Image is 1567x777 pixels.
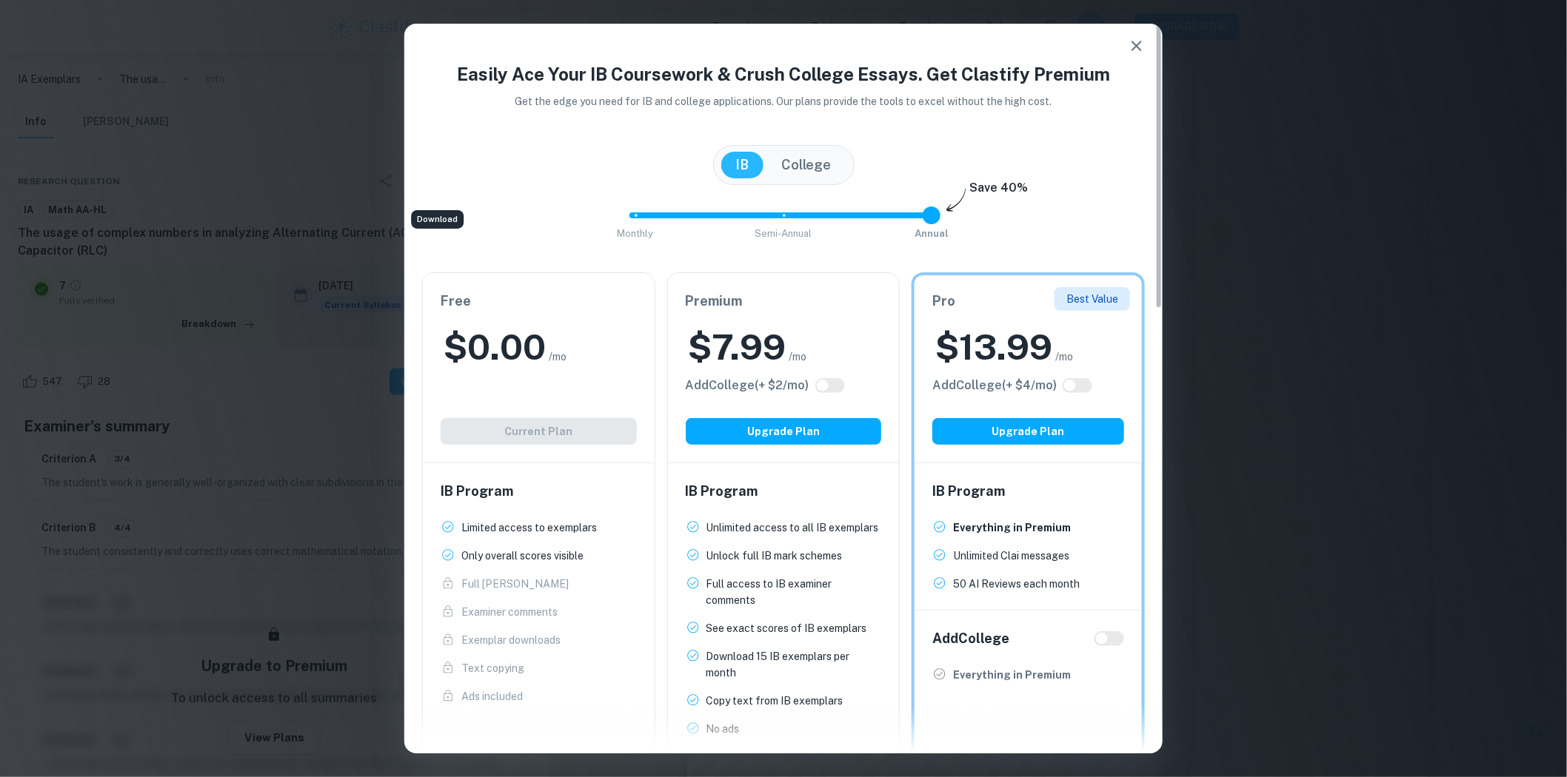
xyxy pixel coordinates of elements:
[686,377,809,394] h6: Click to see all the additional College features.
[706,576,882,608] p: Full access to IB examiner comments
[706,519,879,536] p: Unlimited access to all IB exemplars
[549,349,567,365] span: /mo
[915,228,949,239] span: Annual
[461,604,558,620] p: Examiner comments
[932,377,1057,394] h6: Click to see all the additional College features.
[1066,291,1118,307] p: Best Value
[932,418,1124,445] button: Upgrade Plan
[932,291,1124,312] h6: Pro
[495,93,1073,110] p: Get the edge you need for IB and college applications. Our plans provide the tools to excel witho...
[686,418,882,445] button: Upgrade Plan
[461,519,597,536] p: Limited access to exemplars
[946,188,966,213] img: subscription-arrow.svg
[461,660,524,676] p: Text copying
[686,291,882,312] h6: Premium
[953,667,1071,683] p: Everything in Premium
[706,693,843,709] p: Copy text from IB exemplars
[461,548,584,564] p: Only overall scores visible
[689,323,786,371] h2: $ 7.99
[1055,349,1073,365] span: /mo
[932,481,1124,502] h6: IB Program
[755,228,812,239] span: Semi-Annual
[953,519,1071,536] p: Everything in Premium
[686,481,882,502] h6: IB Program
[969,179,1028,204] h6: Save 40%
[706,648,882,681] p: Download 15 IB exemplars per month
[444,323,546,371] h2: $ 0.00
[411,210,464,229] div: Download
[953,548,1069,564] p: Unlimited Clai messages
[953,576,1080,592] p: 50 AI Reviews each month
[441,291,637,312] h6: Free
[618,228,654,239] span: Monthly
[935,323,1052,371] h2: $ 13.99
[789,349,807,365] span: /mo
[461,576,569,592] p: Full [PERSON_NAME]
[422,61,1145,87] h4: Easily Ace Your IB Coursework & Crush College Essays. Get Clastify Premium
[706,548,843,564] p: Unlock full IB mark schemes
[706,620,867,636] p: See exact scores of IB exemplars
[441,481,637,502] h6: IB Program
[721,152,764,178] button: IB
[461,688,523,704] p: Ads included
[932,628,1009,649] h6: Add College
[461,632,561,648] p: Exemplar downloads
[767,152,846,178] button: College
